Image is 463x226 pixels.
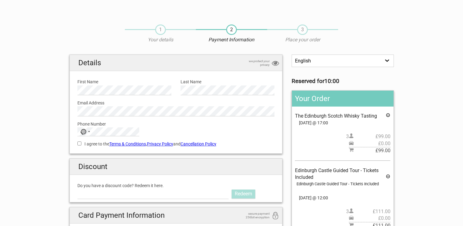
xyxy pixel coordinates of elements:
a: Cancellation Policy [181,141,216,146]
span: Edinburgh Castle Guided Tour - Tickets Included [295,168,379,180]
span: secure payment 256bit encryption [239,212,270,219]
span: Pickup price [349,140,390,147]
h2: Your Order [292,91,393,107]
span: £111.00 [354,208,390,215]
label: Phone Number [77,121,275,127]
p: Place your order [267,36,338,43]
span: £99.00 [354,133,390,140]
span: Subtotal [349,147,390,154]
p: Payment Information [196,36,267,43]
span: 3 person(s) [346,133,390,140]
span: £0.00 [354,140,390,147]
p: Your details [125,36,196,43]
span: 1 [155,24,166,35]
label: Email Address [77,100,275,106]
h3: Reserved for [292,78,394,85]
h2: Card Payment Information [70,207,282,224]
h2: Details [70,55,282,71]
a: Terms & Conditions [109,141,146,146]
span: [DATE] @ 17:00 [295,119,390,126]
a: Redeem [232,190,255,198]
span: The Edinburgh Scotch Whisky Tasting [295,113,377,119]
button: Selected country [78,128,93,136]
h2: Discount [70,159,282,175]
label: I agree to the , and [77,141,275,147]
i: 256bit encryption [272,212,279,220]
span: £0.00 [354,215,390,222]
i: privacy protection [272,59,279,68]
span: 3 person(s) [346,208,390,215]
label: Last Name [181,78,274,85]
span: [DATE] @ 12:00 [295,194,390,201]
label: First Name [77,78,171,85]
span: Pickup price [349,215,390,222]
span: £99.00 [354,147,390,154]
div: Edinburgh Castle Guided Tour - Tickets Included [297,181,390,187]
span: 3 [297,24,308,35]
span: 2 [226,24,237,35]
a: Privacy Policy [147,141,173,146]
strong: 10:00 [324,78,339,85]
label: Do you have a discount code? Redeem it here. [77,182,275,189]
span: we protect your privacy [239,59,270,67]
